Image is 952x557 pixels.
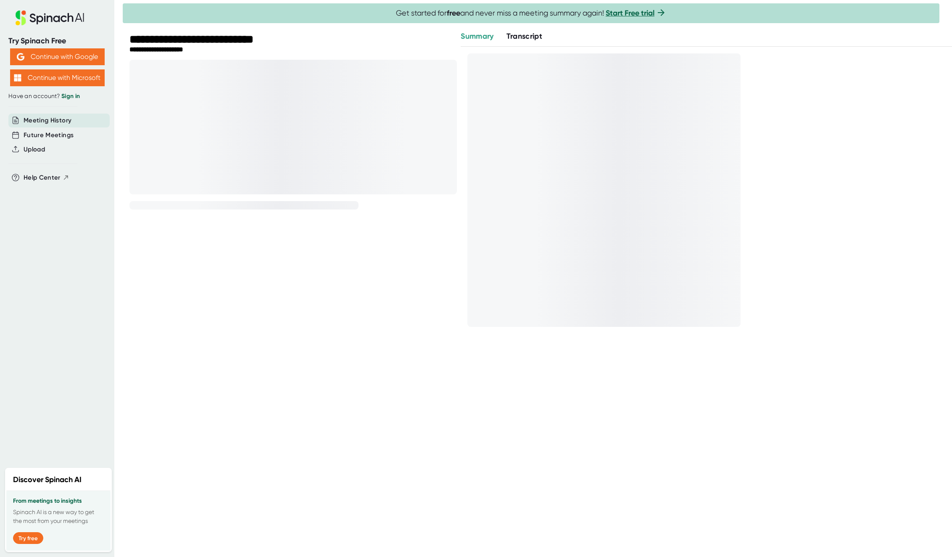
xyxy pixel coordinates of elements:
[24,145,45,154] button: Upload
[8,93,106,100] div: Have an account?
[461,31,493,42] button: Summary
[506,32,543,41] span: Transcript
[606,8,654,18] a: Start Free trial
[506,31,543,42] button: Transcript
[24,173,69,183] button: Help Center
[24,130,74,140] button: Future Meetings
[13,508,104,525] p: Spinach AI is a new way to get the most from your meetings
[461,32,493,41] span: Summary
[24,173,61,183] span: Help Center
[61,93,80,100] a: Sign in
[17,53,24,61] img: Aehbyd4JwY73AAAAAElFTkSuQmCC
[10,69,105,86] button: Continue with Microsoft
[447,8,460,18] b: free
[10,48,105,65] button: Continue with Google
[13,532,43,544] button: Try free
[8,36,106,46] div: Try Spinach Free
[396,8,666,18] span: Get started for and never miss a meeting summary again!
[13,498,104,504] h3: From meetings to insights
[24,116,71,125] button: Meeting History
[13,474,82,485] h2: Discover Spinach AI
